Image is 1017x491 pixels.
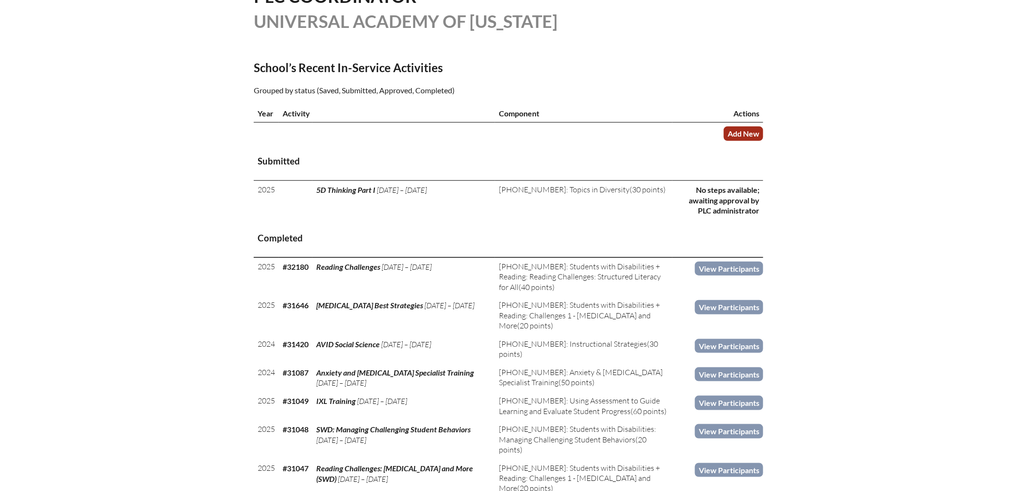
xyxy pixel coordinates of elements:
[495,364,672,392] td: (50 points)
[695,262,763,276] a: View Participants
[316,396,356,405] span: IXL Training
[495,335,672,364] td: (30 points)
[495,392,672,420] td: (60 points)
[316,301,423,310] span: [MEDICAL_DATA] Best Strategies
[357,396,407,406] span: [DATE] – [DATE]
[695,424,763,438] a: View Participants
[258,155,759,167] h3: Submitted
[672,104,763,123] th: Actions
[499,396,660,415] span: [PHONE_NUMBER]: Using Assessment to Guide Learning and Evaluate Student Progress
[283,425,309,434] b: #31048
[316,368,474,377] span: Anxiety and [MEDICAL_DATA] Specialist Training
[499,367,663,387] span: [PHONE_NUMBER]: Anxiety & [MEDICAL_DATA] Specialist Training
[695,396,763,410] a: View Participants
[316,340,380,349] span: AVID Social Science
[316,378,366,388] span: [DATE] – [DATE]
[495,296,672,335] td: (20 points)
[695,339,763,353] a: View Participants
[316,435,366,445] span: [DATE] – [DATE]
[676,185,759,215] p: No steps available; awaiting approval by PLC administrator
[283,396,309,405] b: #31049
[377,185,427,195] span: [DATE] – [DATE]
[254,296,279,335] td: 2025
[279,104,495,123] th: Activity
[495,258,672,297] td: (40 points)
[695,300,763,314] a: View Participants
[499,339,647,349] span: [PHONE_NUMBER]: Instructional Strategies
[254,104,279,123] th: Year
[254,364,279,392] td: 2024
[283,464,309,473] b: #31047
[724,126,763,140] a: Add New
[382,262,432,272] span: [DATE] – [DATE]
[316,185,375,194] span: 5D Thinking Part I
[499,300,660,330] span: [PHONE_NUMBER]: Students with Disabilities + Reading: Challenges 1 - [MEDICAL_DATA] and More
[499,424,656,444] span: [PHONE_NUMBER]: Students with Disabilities: Managing Challenging Student Behaviors
[316,425,471,434] span: SWD: Managing Challenging Student Behaviors
[495,181,672,220] td: (30 points)
[316,262,380,271] span: Reading Challenges
[258,232,759,244] h3: Completed
[381,340,431,349] span: [DATE] – [DATE]
[283,368,309,377] b: #31087
[254,392,279,420] td: 2025
[495,104,672,123] th: Component
[254,84,592,97] p: Grouped by status (Saved, Submitted, Approved, Completed)
[499,185,630,194] span: [PHONE_NUMBER]: Topics in Diversity
[254,181,279,220] td: 2025
[254,61,592,75] h2: School’s Recent In-Service Activities
[254,11,558,32] span: Universal Academy of [US_STATE]
[495,420,672,459] td: (20 points)
[499,262,661,292] span: [PHONE_NUMBER]: Students with Disabilities + Reading: Reading Challenges: Structured Literacy for...
[424,301,474,310] span: [DATE] – [DATE]
[695,463,763,477] a: View Participants
[316,464,473,483] span: Reading Challenges: [MEDICAL_DATA] and More (SWD)
[254,420,279,459] td: 2025
[283,340,309,349] b: #31420
[283,262,309,271] b: #32180
[283,301,309,310] b: #31646
[695,367,763,381] a: View Participants
[254,258,279,297] td: 2025
[338,474,388,484] span: [DATE] – [DATE]
[254,335,279,364] td: 2024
